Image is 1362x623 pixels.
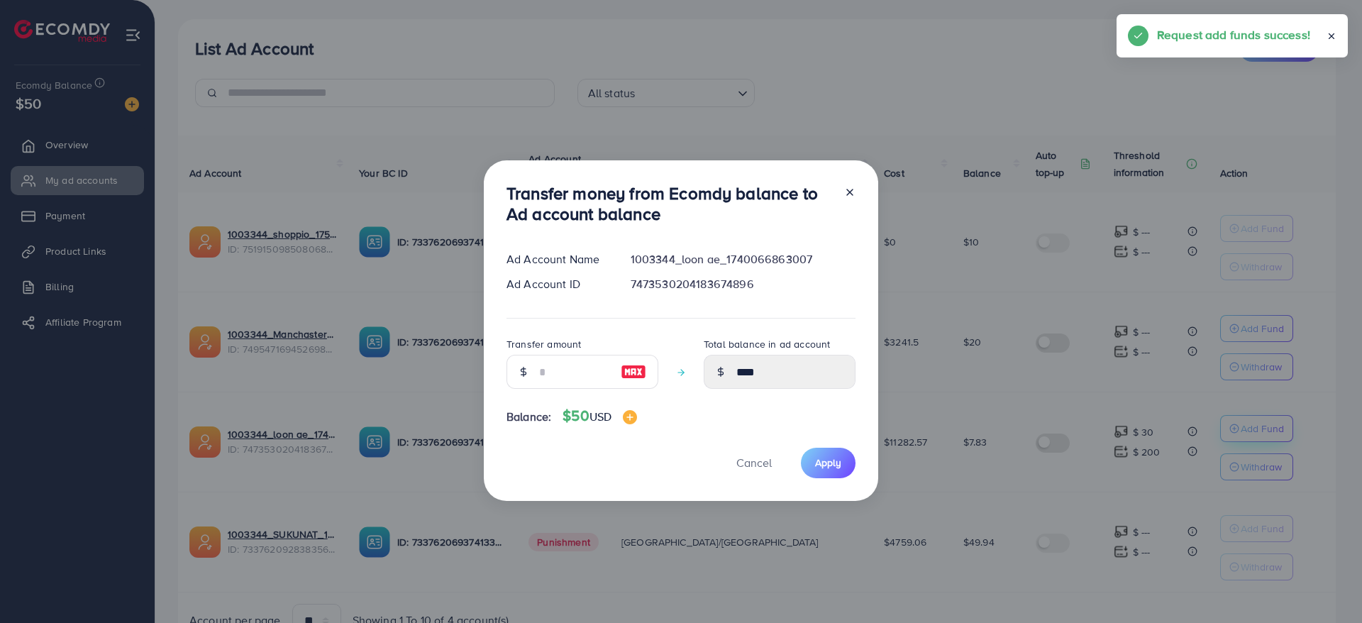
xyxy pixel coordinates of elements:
[623,410,637,424] img: image
[563,407,637,425] h4: $50
[801,448,856,478] button: Apply
[506,183,833,224] h3: Transfer money from Ecomdy balance to Ad account balance
[619,276,867,292] div: 7473530204183674896
[815,456,841,470] span: Apply
[704,337,830,351] label: Total balance in ad account
[736,455,772,470] span: Cancel
[506,337,581,351] label: Transfer amount
[619,251,867,268] div: 1003344_loon ae_1740066863007
[589,409,611,424] span: USD
[719,448,790,478] button: Cancel
[1302,559,1351,612] iframe: Chat
[621,363,646,380] img: image
[1157,26,1310,44] h5: Request add funds success!
[506,409,551,425] span: Balance:
[495,251,619,268] div: Ad Account Name
[495,276,619,292] div: Ad Account ID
